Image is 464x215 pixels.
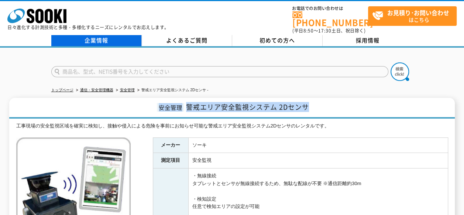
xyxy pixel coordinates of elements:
span: 安全管理 [157,103,184,112]
td: 安全監視 [188,153,448,168]
p: 日々進化する計測技術と多種・多様化するニーズにレンタルでお応えします。 [7,25,169,30]
div: 工事現場の安全監視区域を確実に検知し、接触や侵入による危険を事前にお知らせ可能な警戒エリア安全監視システム2Dセンサのレンタルです。 [16,122,448,130]
a: トップページ [51,88,73,92]
a: 採用情報 [323,35,413,46]
a: [PHONE_NUMBER] [292,11,368,27]
input: 商品名、型式、NETIS番号を入力してください [51,66,388,77]
a: 初めての方へ [232,35,323,46]
a: 通信・安全管理機器 [80,88,113,92]
a: 安全管理 [120,88,135,92]
a: よくあるご質問 [142,35,232,46]
strong: お見積り･お問い合わせ [387,8,449,17]
span: 警戒エリア安全監視システム 2Dセンサ [186,102,309,112]
span: 初めての方へ [260,36,295,44]
td: ソーキ [188,137,448,153]
span: お電話でのお問い合わせは [292,6,368,11]
span: はこちら [372,7,456,25]
span: 17:30 [318,27,331,34]
span: 8:50 [303,27,314,34]
th: 測定項目 [153,153,188,168]
span: (平日 ～ 土日、祝日除く) [292,27,365,34]
li: 警戒エリア安全監視システム 2Dセンサ - [136,86,209,94]
a: 企業情報 [51,35,142,46]
th: メーカー [153,137,188,153]
a: お見積り･お問い合わせはこちら [368,6,457,26]
img: btn_search.png [391,62,409,81]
